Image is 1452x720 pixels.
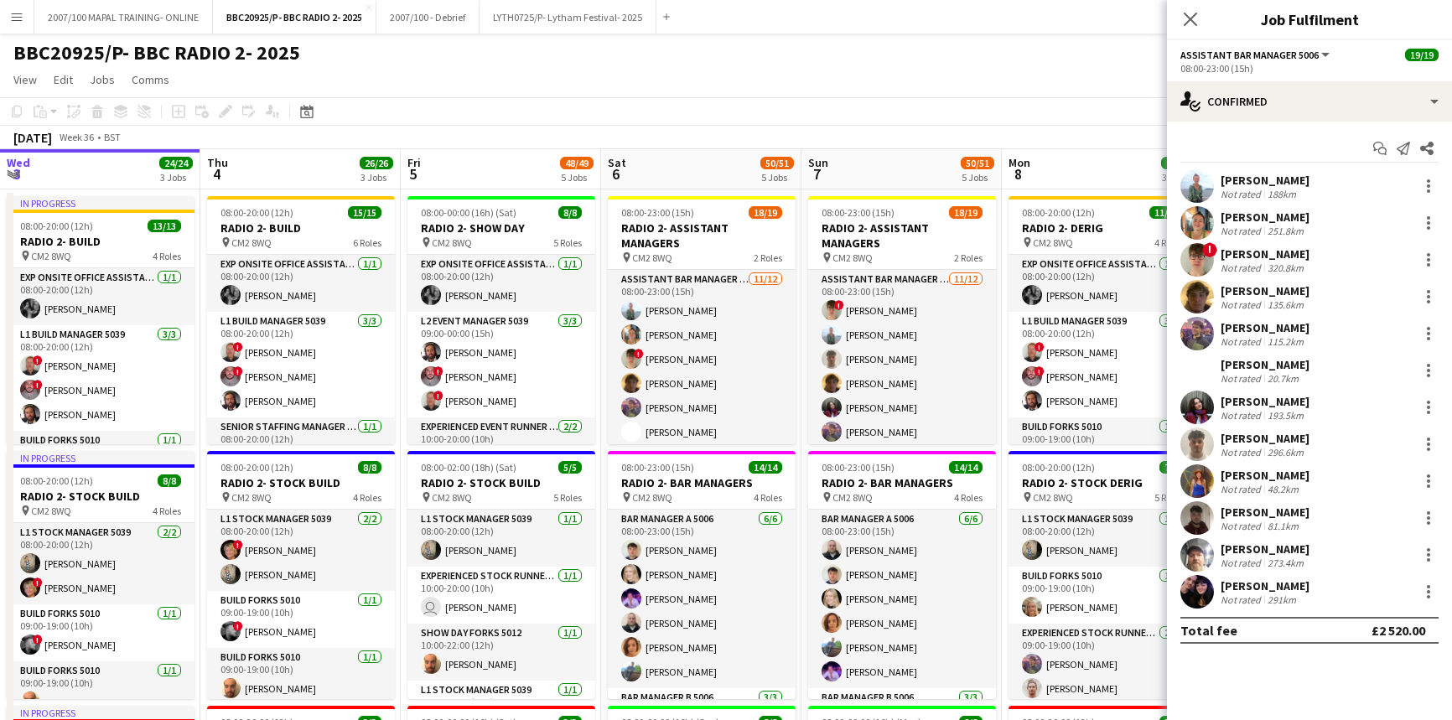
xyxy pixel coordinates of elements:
[34,1,213,34] button: 2007/100 MAPAL TRAINING- ONLINE
[1221,357,1309,372] div: [PERSON_NAME]
[954,491,983,504] span: 4 Roles
[433,366,443,376] span: !
[1035,342,1045,352] span: !
[1221,593,1264,606] div: Not rated
[1161,157,1195,169] span: 21/21
[231,491,272,504] span: CM2 8WQ
[1159,461,1183,474] span: 7/7
[962,171,993,184] div: 5 Jobs
[1006,164,1030,184] span: 8
[7,604,194,661] app-card-role: Build Forks 50101/109:00-19:00 (10h)![PERSON_NAME]
[353,491,381,504] span: 4 Roles
[1221,431,1309,446] div: [PERSON_NAME]
[220,206,293,219] span: 08:00-20:00 (12h)
[634,349,644,359] span: !
[954,251,983,264] span: 2 Roles
[1154,491,1183,504] span: 5 Roles
[1009,255,1196,312] app-card-role: Exp Onsite Office Assistant 50121/108:00-20:00 (12h)[PERSON_NAME]
[213,1,376,34] button: BBC20925/P- BBC RADIO 2- 2025
[1264,483,1302,495] div: 48.2km
[822,461,895,474] span: 08:00-23:00 (15h)
[233,342,243,352] span: !
[205,164,228,184] span: 4
[1221,210,1309,225] div: [PERSON_NAME]
[608,475,796,490] h3: RADIO 2- BAR MANAGERS
[1033,491,1073,504] span: CM2 8WQ
[1264,262,1307,274] div: 320.8km
[233,366,243,376] span: !
[207,475,395,490] h3: RADIO 2- STOCK BUILD
[608,155,626,170] span: Sat
[432,491,472,504] span: CM2 8WQ
[621,206,694,219] span: 08:00-23:00 (15h)
[1022,206,1095,219] span: 08:00-20:00 (12h)
[13,40,300,65] h1: BBC20925/P- BBC RADIO 2- 2025
[608,196,796,444] div: 08:00-23:00 (15h)18/19RADIO 2- ASSISTANT MANAGERS CM2 8WQ2 RolesAssistant Bar Manager 500611/1208...
[1221,173,1309,188] div: [PERSON_NAME]
[20,220,93,232] span: 08:00-20:00 (12h)
[7,489,194,504] h3: RADIO 2- STOCK BUILD
[608,220,796,251] h3: RADIO 2- ASSISTANT MANAGERS
[1180,49,1319,61] span: Assistant Bar Manager 5006
[407,451,595,699] div: 08:00-02:00 (18h) (Sat)5/5RADIO 2- STOCK BUILD CM2 8WQ5 RolesL1 Stock Manager 50391/108:00-20:00 ...
[949,206,983,219] span: 18/19
[1221,557,1264,569] div: Not rated
[7,155,30,170] span: Wed
[822,206,895,219] span: 08:00-23:00 (15h)
[1221,505,1309,520] div: [PERSON_NAME]
[33,578,43,588] span: !
[1009,475,1196,490] h3: RADIO 2- STOCK DERIG
[1009,567,1196,624] app-card-role: Build Forks 50101/109:00-19:00 (10h)[PERSON_NAME]
[125,69,176,91] a: Comms
[7,196,194,210] div: In progress
[407,475,595,490] h3: RADIO 2- STOCK BUILD
[808,475,996,490] h3: RADIO 2- BAR MANAGERS
[949,461,983,474] span: 14/14
[1264,335,1307,348] div: 115.2km
[1149,206,1183,219] span: 11/11
[83,69,122,91] a: Jobs
[808,196,996,444] app-job-card: 08:00-23:00 (15h)18/19RADIO 2- ASSISTANT MANAGERS CM2 8WQ2 RolesAssistant Bar Manager 500611/1208...
[558,461,582,474] span: 5/5
[1022,461,1095,474] span: 08:00-20:00 (12h)
[760,157,794,169] span: 50/51
[421,206,516,219] span: 08:00-00:00 (16h) (Sat)
[1162,171,1194,184] div: 3 Jobs
[808,155,828,170] span: Sun
[1009,451,1196,699] div: 08:00-20:00 (12h)7/7RADIO 2- STOCK DERIG CM2 8WQ5 RolesL1 Stock Manager 50391/108:00-20:00 (12h)[...
[231,236,272,249] span: CM2 8WQ
[1167,81,1452,122] div: Confirmed
[1264,409,1307,422] div: 193.5km
[754,491,782,504] span: 4 Roles
[553,236,582,249] span: 5 Roles
[207,417,395,474] app-card-role: Senior Staffing Manager 50391/108:00-20:00 (12h)
[160,171,192,184] div: 3 Jobs
[1167,8,1452,30] h3: Job Fulfilment
[360,171,392,184] div: 3 Jobs
[7,451,194,699] app-job-card: In progress08:00-20:00 (12h)8/8RADIO 2- STOCK BUILD CM2 8WQ4 RolesL1 Stock Manager 50392/208:00-2...
[1221,446,1264,458] div: Not rated
[207,196,395,444] app-job-card: 08:00-20:00 (12h)15/15RADIO 2- BUILD CM2 8WQ6 RolesExp Onsite Office Assistant 50121/108:00-20:00...
[153,505,181,517] span: 4 Roles
[132,72,169,87] span: Comms
[1372,622,1425,639] div: £2 520.00
[407,196,595,444] app-job-card: 08:00-00:00 (16h) (Sat)8/8RADIO 2- SHOW DAY CM2 8WQ5 RolesExp Onsite Office Assistant 50121/108:0...
[632,251,672,264] span: CM2 8WQ
[20,474,93,487] span: 08:00-20:00 (12h)
[54,72,73,87] span: Edit
[806,164,828,184] span: 7
[808,220,996,251] h3: RADIO 2- ASSISTANT MANAGERS
[1009,155,1030,170] span: Mon
[207,451,395,699] app-job-card: 08:00-20:00 (12h)8/8RADIO 2- STOCK BUILD CM2 8WQ4 RolesL1 Stock Manager 50392/208:00-20:00 (12h)!...
[1221,520,1264,532] div: Not rated
[407,417,595,499] app-card-role: Experienced Event Runner 50122/210:00-20:00 (10h)
[7,325,194,431] app-card-role: L1 Build Manager 50393/308:00-20:00 (12h)![PERSON_NAME]![PERSON_NAME][PERSON_NAME]
[207,648,395,705] app-card-role: Build Forks 50101/109:00-19:00 (10h)[PERSON_NAME]
[348,206,381,219] span: 15/15
[761,171,793,184] div: 5 Jobs
[432,236,472,249] span: CM2 8WQ
[7,431,194,488] app-card-role: Build Forks 50101/1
